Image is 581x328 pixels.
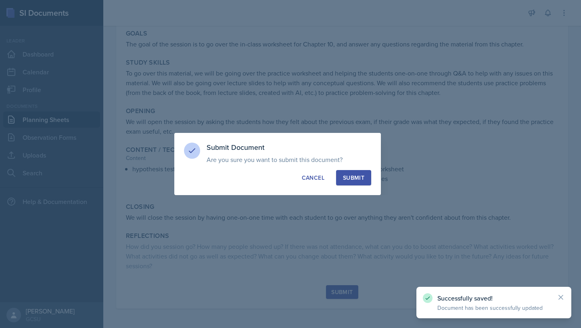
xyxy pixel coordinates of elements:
[207,143,371,152] h3: Submit Document
[437,304,550,312] p: Document has been successfully updated
[343,174,364,182] div: Submit
[437,294,550,302] p: Successfully saved!
[336,170,371,185] button: Submit
[207,156,371,164] p: Are you sure you want to submit this document?
[302,174,324,182] div: Cancel
[295,170,331,185] button: Cancel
